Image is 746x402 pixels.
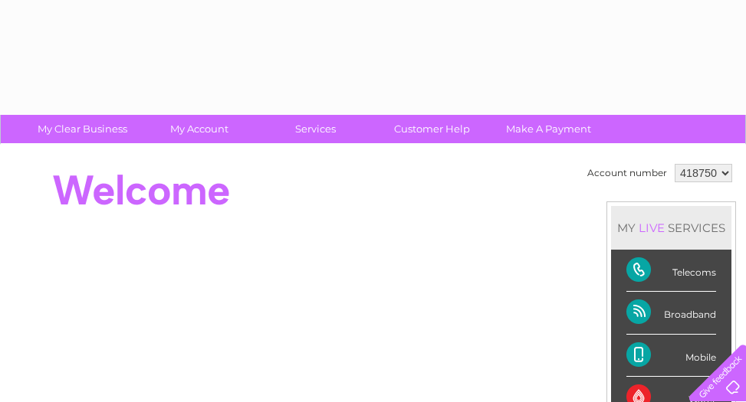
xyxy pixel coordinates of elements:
a: Customer Help [369,115,495,143]
a: My Account [136,115,262,143]
td: Account number [583,160,671,186]
div: MY SERVICES [611,206,731,250]
div: Mobile [626,335,716,377]
a: Services [252,115,379,143]
div: LIVE [636,221,668,235]
div: Telecoms [626,250,716,292]
a: My Clear Business [19,115,146,143]
div: Broadband [626,292,716,334]
a: Make A Payment [485,115,612,143]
